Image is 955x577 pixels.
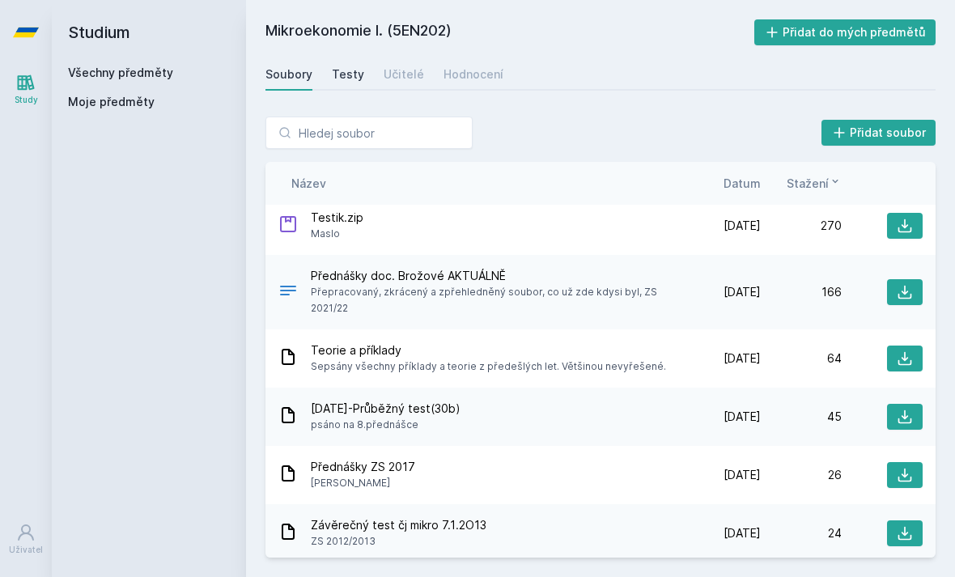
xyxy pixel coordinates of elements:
[384,66,424,83] div: Učitelé
[761,525,842,541] div: 24
[265,58,312,91] a: Soubory
[311,226,363,242] span: Maslo
[384,58,424,91] a: Učitelé
[444,66,503,83] div: Hodnocení
[724,175,761,192] button: Datum
[724,284,761,300] span: [DATE]
[311,475,415,491] span: [PERSON_NAME]
[311,401,461,417] span: [DATE]-Průběžný test(30b)
[265,19,754,45] h2: Mikroekonomie I. (5EN202)
[332,66,364,83] div: Testy
[311,210,363,226] span: Testik.zip
[754,19,936,45] button: Přidat do mých předmětů
[9,544,43,556] div: Uživatel
[761,218,842,234] div: 270
[265,66,312,83] div: Soubory
[311,459,415,475] span: Přednášky ZS 2017
[291,175,326,192] button: Název
[3,65,49,114] a: Study
[724,350,761,367] span: [DATE]
[311,342,666,359] span: Teorie a příklady
[15,94,38,106] div: Study
[724,467,761,483] span: [DATE]
[761,284,842,300] div: 166
[761,467,842,483] div: 26
[278,281,298,304] div: .PDF
[761,350,842,367] div: 64
[311,517,486,533] span: Závěrečný test čj mikro 7.1.2O13
[787,175,842,192] button: Stažení
[311,268,673,284] span: Přednášky doc. Brožové AKTUÁLNĚ
[311,359,666,375] span: Sepsány všechny příklady a teorie z předešlých let. Většinou nevyřešené.
[311,533,486,549] span: ZS 2012/2013
[724,525,761,541] span: [DATE]
[787,175,829,192] span: Stažení
[68,94,155,110] span: Moje předměty
[3,515,49,564] a: Uživatel
[311,284,673,316] span: Přepracovaný, zkrácený a zpřehledněný soubor, co už zde kdysi byl, ZS 2021/22
[821,120,936,146] button: Přidat soubor
[311,417,461,433] span: psáno na 8.přednášce
[724,218,761,234] span: [DATE]
[724,409,761,425] span: [DATE]
[265,117,473,149] input: Hledej soubor
[444,58,503,91] a: Hodnocení
[278,214,298,238] div: ZIP
[332,58,364,91] a: Testy
[68,66,173,79] a: Všechny předměty
[761,409,842,425] div: 45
